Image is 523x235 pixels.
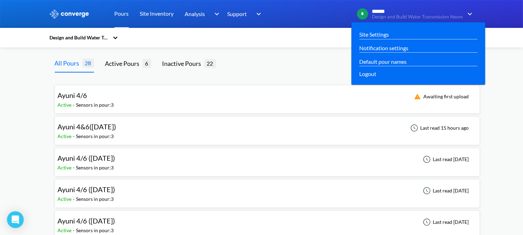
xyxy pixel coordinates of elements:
[82,59,94,67] span: 28
[76,132,114,140] div: Sensors in pour: 3
[58,217,115,225] span: Ayuni 4/6 ([DATE])
[58,165,73,170] span: Active
[359,57,407,66] a: Default pour names
[55,124,480,130] a: Ayuni 4&6([DATE])Active-Sensors in pour:3Last read 15 hours ago
[58,185,115,194] span: Ayuni 4/6 ([DATE])
[49,34,109,41] div: Design and Build Water Transmission Neom
[76,195,114,203] div: Sensors in pour: 3
[228,9,247,18] span: Support
[55,58,82,68] div: All Pours
[73,133,76,139] span: -
[359,69,376,78] span: Logout
[73,102,76,108] span: -
[210,10,221,18] img: downArrow.svg
[58,196,73,202] span: Active
[58,102,73,108] span: Active
[407,124,471,132] div: Last read 15 hours ago
[49,9,90,18] img: logo_ewhite.svg
[162,59,204,68] div: Inactive Pours
[55,219,480,225] a: Ayuni 4/6 ([DATE])Active-Sensors in pour:3Last read [DATE]
[463,10,474,18] img: downArrow.svg
[419,218,471,226] div: Last read [DATE]
[419,155,471,164] div: Last read [DATE]
[73,165,76,170] span: -
[73,227,76,233] span: -
[76,101,114,109] div: Sensors in pour: 3
[105,59,143,68] div: Active Pours
[185,9,205,18] span: Analysis
[372,14,463,20] span: Design and Build Water Transmission Neom
[7,211,24,228] div: Open Intercom Messenger
[55,187,480,193] a: Ayuni 4/6 ([DATE])Active-Sensors in pour:3Last read [DATE]
[204,59,216,68] span: 22
[419,187,471,195] div: Last read [DATE]
[143,59,151,68] span: 6
[252,10,263,18] img: downArrow.svg
[55,156,480,162] a: Ayuni 4/6 ([DATE])Active-Sensors in pour:3Last read [DATE]
[410,92,471,101] div: Awaiting first upload
[359,30,389,39] a: Site Settings
[73,196,76,202] span: -
[58,154,115,162] span: Ayuni 4/6 ([DATE])
[58,91,87,99] span: Ayuni 4/6
[359,44,408,52] a: Notification settings
[76,227,114,234] div: Sensors in pour: 3
[58,133,73,139] span: Active
[58,122,116,131] span: Ayuni 4&6([DATE])
[55,93,480,99] a: Ayuni 4/6Active-Sensors in pour:3Awaiting first upload
[76,164,114,172] div: Sensors in pour: 3
[58,227,73,233] span: Active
